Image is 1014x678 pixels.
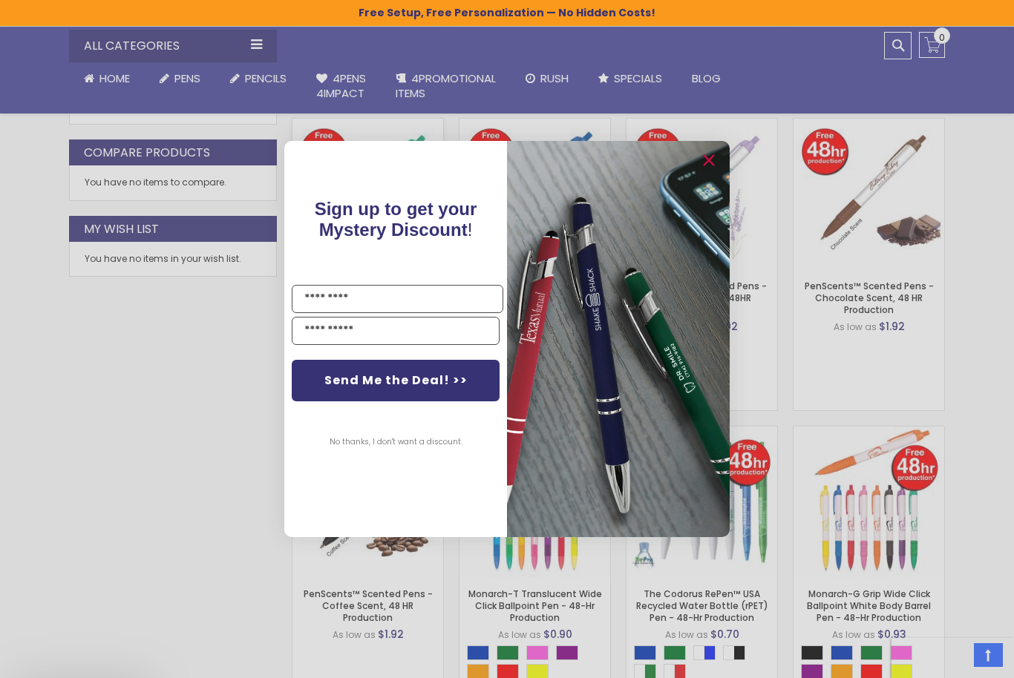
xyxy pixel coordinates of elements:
[292,317,500,345] input: YOUR EMAIL
[315,199,477,240] span: !
[697,148,721,172] button: Close dialog
[507,141,730,536] img: 081b18bf-2f98-4675-a917-09431eb06994.jpeg
[292,360,500,401] button: Send Me the Deal! >>
[315,199,477,240] span: Sign up to get your Mystery Discount
[892,638,1014,678] iframe: Google Customer Reviews
[322,424,470,461] button: No thanks, I don't want a discount.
